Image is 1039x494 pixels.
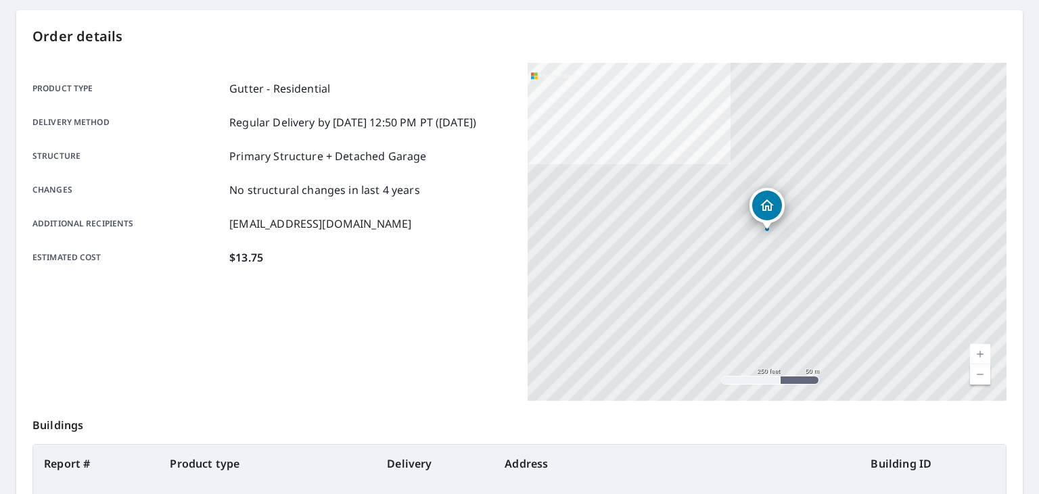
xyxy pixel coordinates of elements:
p: Product type [32,80,224,97]
th: Report # [33,445,159,483]
a: Current Level 17, Zoom In [970,344,990,364]
p: No structural changes in last 4 years [229,182,420,198]
p: Gutter - Residential [229,80,330,97]
p: Regular Delivery by [DATE] 12:50 PM PT ([DATE]) [229,114,476,130]
p: Delivery method [32,114,224,130]
p: [EMAIL_ADDRESS][DOMAIN_NAME] [229,216,411,232]
p: Changes [32,182,224,198]
p: Order details [32,26,1007,47]
p: Primary Structure + Detached Garage [229,148,426,164]
th: Address [494,445,860,483]
th: Product type [159,445,376,483]
th: Building ID [860,445,1006,483]
p: Buildings [32,401,1007,444]
p: Estimated cost [32,249,224,266]
div: Dropped pin, building 1, Residential property, 1370 Lyster Dr Onsted, MI 49265 [749,188,785,230]
th: Delivery [376,445,494,483]
a: Current Level 17, Zoom Out [970,364,990,385]
p: Additional recipients [32,216,224,232]
p: $13.75 [229,249,263,266]
p: Structure [32,148,224,164]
